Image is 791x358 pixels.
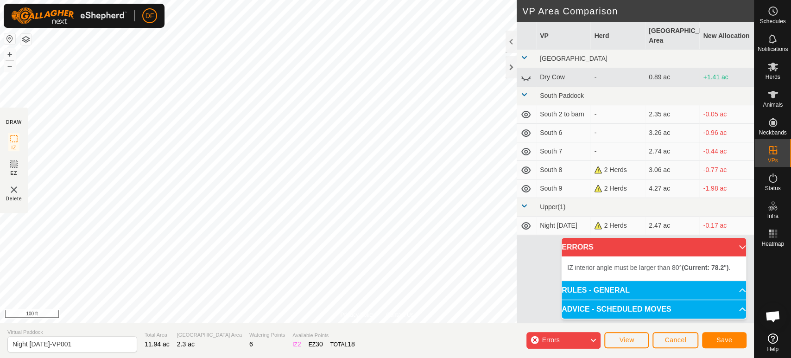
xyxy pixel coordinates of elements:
span: View [619,336,634,344]
td: South 7 [536,142,591,161]
td: -0.44 ac [699,142,754,161]
b: (Current: 78.2°) [682,264,728,271]
span: Upper(1) [540,203,565,211]
td: South 8 [536,161,591,179]
td: -0.17 ac [699,217,754,235]
button: Save [702,332,747,348]
th: New Allocation [699,22,754,50]
td: South 6 [536,124,591,142]
div: - [594,128,641,138]
span: Virtual Paddock [7,328,137,336]
span: IZ [12,144,17,151]
span: Herds [765,74,780,80]
button: + [4,49,15,60]
span: [GEOGRAPHIC_DATA] Area [177,331,242,339]
th: Herd [590,22,645,50]
td: 4.27 ac [645,179,700,198]
span: 2.3 ac [177,340,195,348]
a: Privacy Policy [340,311,375,319]
button: Cancel [652,332,698,348]
div: TOTAL [330,339,355,349]
span: 11.94 ac [145,340,170,348]
td: 2.74 ac [645,142,700,161]
p-accordion-header: ERRORS [562,238,746,256]
span: Save [716,336,732,344]
a: Help [754,330,791,356]
td: South 9 [536,179,591,198]
span: 6 [249,340,253,348]
div: 2 Herds [594,165,641,175]
div: 2 Herds [594,184,641,193]
button: – [4,61,15,72]
span: Available Points [292,332,355,339]
td: 3.06 ac [645,161,700,179]
span: South Paddock [540,92,584,99]
button: Map Layers [20,34,32,45]
span: RULES - GENERAL [562,287,630,294]
span: Total Area [145,331,170,339]
th: [GEOGRAPHIC_DATA] Area [645,22,700,50]
span: [GEOGRAPHIC_DATA] [540,55,607,62]
div: Open chat [759,302,787,330]
span: Delete [6,195,22,202]
span: ADVICE - SCHEDULED MOVES [562,306,671,313]
span: Cancel [664,336,686,344]
td: 2.47 ac [645,217,700,235]
span: Schedules [759,19,785,24]
div: 2 Herds [594,221,641,230]
div: EZ [309,339,323,349]
div: - [594,72,641,82]
span: Status [765,185,780,191]
span: Animals [763,102,783,108]
span: Heatmap [761,241,784,247]
span: EZ [11,170,18,177]
h2: VP Area Comparison [522,6,754,17]
p-accordion-header: ADVICE - SCHEDULED MOVES [562,300,746,319]
img: VP [8,184,19,195]
td: South 2 to barn [536,105,591,124]
th: VP [536,22,591,50]
span: 18 [348,340,355,348]
span: DF [146,11,154,21]
td: -0.96 ac [699,124,754,142]
p-accordion-header: RULES - GENERAL [562,281,746,300]
span: Help [767,346,778,352]
td: +1.41 ac [699,68,754,87]
td: 2.35 ac [645,105,700,124]
td: Dry Cow [536,68,591,87]
span: Watering Points [249,331,285,339]
img: Gallagher Logo [11,7,127,24]
button: View [604,332,649,348]
div: - [594,109,641,119]
div: DRAW [6,119,22,126]
div: - [594,147,641,156]
span: ERRORS [562,243,593,251]
td: -0.77 ac [699,161,754,179]
td: 3.26 ac [645,124,700,142]
button: Reset Map [4,33,15,45]
a: Contact Us [386,311,413,319]
span: Notifications [758,46,788,52]
div: IZ [292,339,301,349]
td: -1.98 ac [699,179,754,198]
td: Night [DATE] [536,217,591,235]
td: -0.05 ac [699,105,754,124]
span: Infra [767,213,778,219]
span: 30 [316,340,323,348]
span: Errors [542,336,559,344]
span: VPs [767,158,778,163]
td: 0.89 ac [645,68,700,87]
p-accordion-content: ERRORS [562,256,746,281]
span: 2 [297,340,301,348]
span: IZ interior angle must be larger than 80° . [567,264,730,271]
span: Neckbands [759,130,786,135]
